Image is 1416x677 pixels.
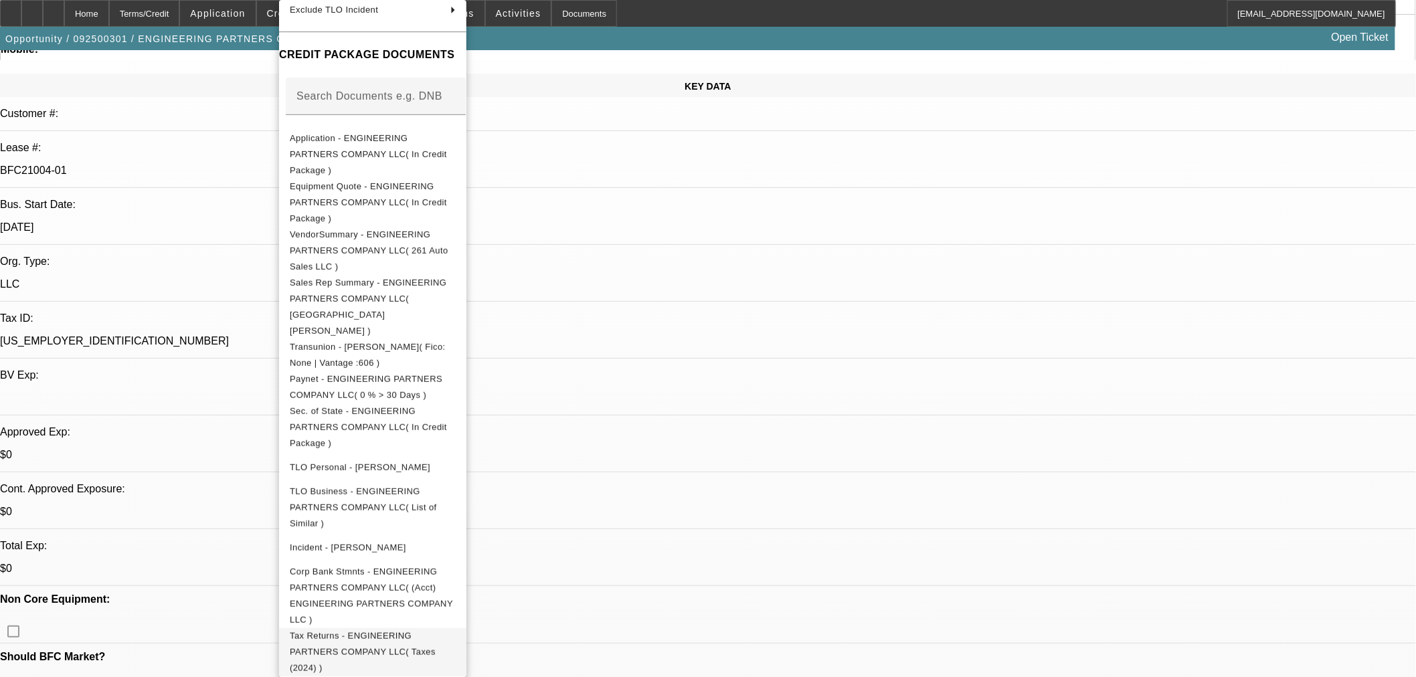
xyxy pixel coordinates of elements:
span: VendorSummary - ENGINEERING PARTNERS COMPANY LLC( 261 Auto Sales LLC ) [290,229,448,272]
button: Tax Returns - ENGINEERING PARTNERS COMPANY LLC( Taxes (2024) ) [279,628,466,676]
button: Sales Rep Summary - ENGINEERING PARTNERS COMPANY LLC( Martell, Heath ) [279,275,466,339]
span: Equipment Quote - ENGINEERING PARTNERS COMPANY LLC( In Credit Package ) [290,181,447,223]
button: Transunion - Thomas, Willie( Fico: None | Vantage :606 ) [279,339,466,371]
span: Corp Bank Stmnts - ENGINEERING PARTNERS COMPANY LLC( (Acct) ENGINEERING PARTNERS COMPANY LLC ) [290,567,453,625]
span: TLO Business - ENGINEERING PARTNERS COMPANY LLC( List of Similar ) [290,486,437,528]
h4: CREDIT PACKAGE DOCUMENTS [279,47,466,63]
span: Transunion - [PERSON_NAME]( Fico: None | Vantage :606 ) [290,342,446,368]
span: Sec. of State - ENGINEERING PARTNERS COMPANY LLC( In Credit Package ) [290,406,447,448]
button: Incident - Thomas, Willie [279,532,466,564]
span: Sales Rep Summary - ENGINEERING PARTNERS COMPANY LLC( [GEOGRAPHIC_DATA][PERSON_NAME] ) [290,278,446,336]
button: Paynet - ENGINEERING PARTNERS COMPANY LLC( 0 % > 30 Days ) [279,371,466,403]
span: Paynet - ENGINEERING PARTNERS COMPANY LLC( 0 % > 30 Days ) [290,374,442,400]
mat-label: Search Documents e.g. DNB [296,90,442,102]
button: Sec. of State - ENGINEERING PARTNERS COMPANY LLC( In Credit Package ) [279,403,466,452]
button: VendorSummary - ENGINEERING PARTNERS COMPANY LLC( 261 Auto Sales LLC ) [279,227,466,275]
button: Equipment Quote - ENGINEERING PARTNERS COMPANY LLC( In Credit Package ) [279,179,466,227]
button: TLO Personal - Thomas, Willie [279,452,466,484]
span: Tax Returns - ENGINEERING PARTNERS COMPANY LLC( Taxes (2024) ) [290,631,436,673]
span: Incident - [PERSON_NAME] [290,543,406,553]
span: Exclude TLO Incident [290,5,378,15]
button: Corp Bank Stmnts - ENGINEERING PARTNERS COMPANY LLC( (Acct) ENGINEERING PARTNERS COMPANY LLC ) [279,564,466,628]
button: TLO Business - ENGINEERING PARTNERS COMPANY LLC( List of Similar ) [279,484,466,532]
span: TLO Personal - [PERSON_NAME] [290,462,430,472]
span: Application - ENGINEERING PARTNERS COMPANY LLC( In Credit Package ) [290,133,447,175]
button: Application - ENGINEERING PARTNERS COMPANY LLC( In Credit Package ) [279,130,466,179]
